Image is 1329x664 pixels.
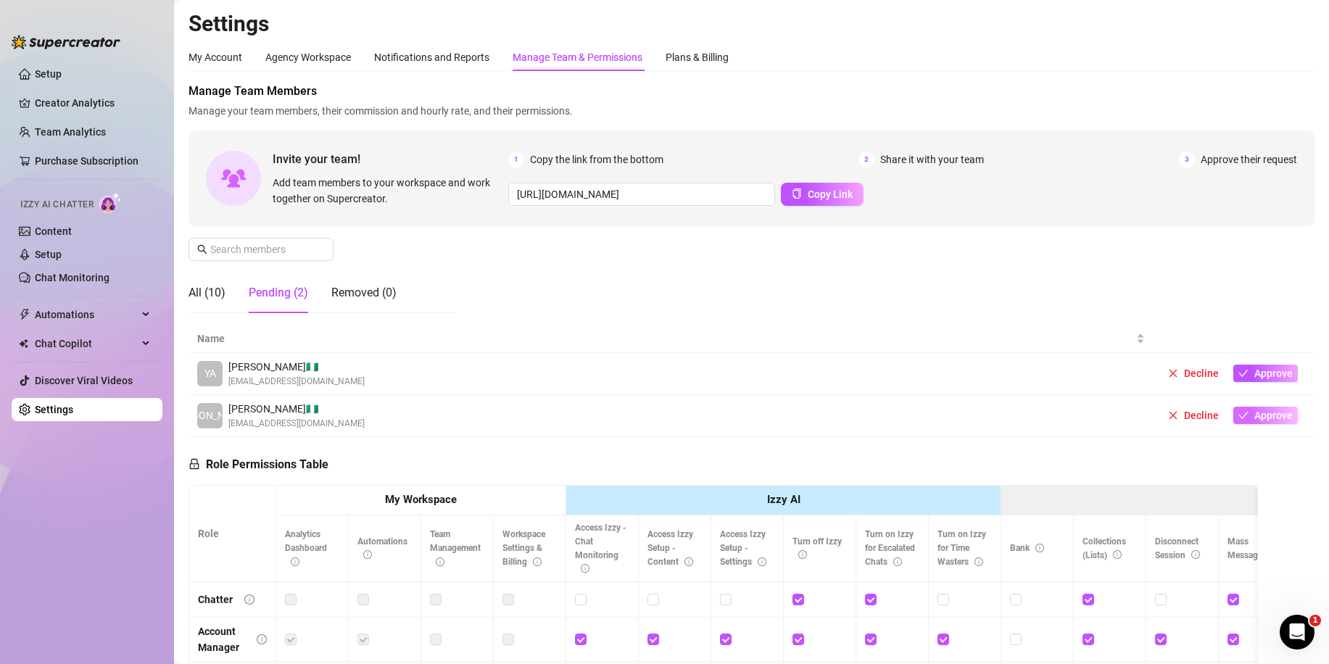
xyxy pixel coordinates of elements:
img: AI Chatter [99,192,122,213]
span: check [1238,410,1249,420]
a: Setup [35,68,62,80]
span: lock [189,458,200,470]
div: My Account [189,49,242,65]
span: Bank [1010,543,1044,553]
span: Access Izzy - Chat Monitoring [575,523,626,574]
th: Role [189,486,276,582]
span: Turn on Izzy for Time Wasters [937,529,986,567]
span: Access Izzy Setup - Content [647,529,693,567]
a: Team Analytics [35,126,106,138]
strong: Izzy AI [767,493,800,506]
span: Copy the link from the bottom [530,152,663,167]
span: info-circle [581,564,589,573]
span: info-circle [1191,550,1200,559]
div: Account Manager [198,623,245,655]
div: Notifications and Reports [374,49,489,65]
a: Purchase Subscription [35,149,151,173]
span: [PERSON_NAME] [171,407,249,423]
div: Agency Workspace [265,49,351,65]
span: 1 [508,152,524,167]
span: [EMAIL_ADDRESS][DOMAIN_NAME] [228,375,365,389]
strong: My Workspace [385,493,457,506]
span: 2 [858,152,874,167]
span: Disconnect Session [1155,536,1200,560]
span: Manage Team Members [189,83,1314,100]
span: Decline [1184,410,1219,421]
span: Turn on Izzy for Escalated Chats [865,529,915,567]
span: info-circle [291,557,299,566]
input: Search members [210,241,313,257]
div: Plans & Billing [666,49,729,65]
span: Team Management [430,529,481,567]
button: Approve [1233,365,1298,382]
span: Chat Copilot [35,332,138,355]
a: Setup [35,249,62,260]
span: copy [792,188,802,199]
span: info-circle [244,594,254,605]
a: Creator Analytics [35,91,151,115]
a: Chat Monitoring [35,272,109,283]
span: Collections (Lists) [1082,536,1126,560]
button: Copy Link [781,183,864,206]
button: Decline [1162,407,1225,424]
span: [EMAIL_ADDRESS][DOMAIN_NAME] [228,417,365,431]
span: Add team members to your workspace and work together on Supercreator. [273,175,502,207]
span: Mass Message [1227,536,1277,560]
span: info-circle [893,557,902,566]
span: 1 [1309,615,1321,626]
span: Name [197,331,1133,346]
a: Content [35,225,72,237]
span: Access Izzy Setup - Settings [720,529,766,567]
span: close [1168,368,1178,378]
span: info-circle [684,557,693,566]
iframe: Intercom live chat [1280,615,1314,650]
img: logo-BBDzfeDw.svg [12,35,120,49]
span: Manage your team members, their commission and hourly rate, and their permissions. [189,103,1314,119]
div: Pending (2) [249,284,308,302]
span: info-circle [1113,550,1122,559]
span: Invite your team! [273,150,508,168]
th: Name [189,325,1154,353]
span: [PERSON_NAME] 🇳🇬 [228,401,365,417]
span: close [1168,410,1178,420]
span: search [197,244,207,254]
span: Share it with your team [880,152,984,167]
span: Turn off Izzy [792,536,842,560]
span: 3 [1179,152,1195,167]
span: info-circle [798,550,807,559]
div: Removed (0) [331,284,397,302]
span: info-circle [758,557,766,566]
button: Approve [1233,407,1298,424]
span: info-circle [257,634,267,644]
h5: Role Permissions Table [189,456,328,473]
a: Discover Viral Videos [35,375,133,386]
img: Chat Copilot [19,339,28,349]
span: [PERSON_NAME] 🇳🇬 [228,359,365,375]
div: All (10) [189,284,225,302]
span: Approve [1254,368,1293,379]
span: Decline [1184,368,1219,379]
span: info-circle [363,550,372,559]
span: Automations [35,303,138,326]
span: Izzy AI Chatter [20,198,94,212]
span: Approve their request [1201,152,1297,167]
span: check [1238,368,1249,378]
span: info-circle [974,557,983,566]
span: Copy Link [808,188,853,200]
h2: Settings [189,10,1314,38]
div: Manage Team & Permissions [513,49,642,65]
span: info-circle [436,557,444,566]
span: Workspace Settings & Billing [502,529,545,567]
span: YA [204,365,216,381]
span: Analytics Dashboard [285,529,327,567]
span: Approve [1254,410,1293,421]
span: info-circle [1035,544,1044,552]
span: Automations [357,536,407,560]
a: Settings [35,404,73,415]
button: Decline [1162,365,1225,382]
div: Chatter [198,592,233,607]
span: info-circle [533,557,542,566]
span: thunderbolt [19,309,30,320]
